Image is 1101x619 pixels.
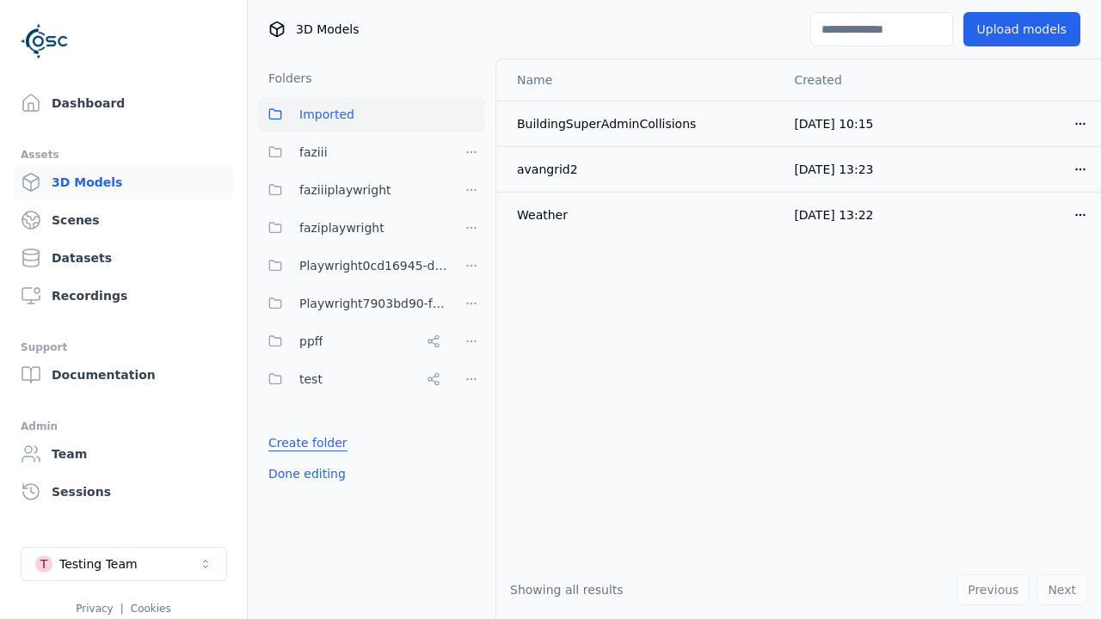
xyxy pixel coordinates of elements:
div: Testing Team [59,555,138,573]
a: Recordings [14,279,233,313]
button: faziplaywright [258,211,447,245]
div: Assets [21,144,226,165]
span: 3D Models [296,21,359,38]
span: [DATE] 13:23 [794,162,873,176]
button: Playwright0cd16945-d24c-45f9-a8ba-c74193e3fd84 [258,248,447,283]
button: test [258,362,447,396]
button: faziiiplaywright [258,173,447,207]
a: 3D Models [14,165,233,199]
span: ppff [299,331,323,352]
h3: Folders [258,70,312,87]
button: faziii [258,135,447,169]
button: Select a workspace [21,547,227,581]
div: T [35,555,52,573]
img: Logo [21,17,69,65]
th: Name [496,59,780,101]
a: Cookies [131,603,171,615]
span: Playwright7903bd90-f1ee-40e5-8689-7a943bbd43ef [299,293,447,314]
a: Scenes [14,203,233,237]
span: test [299,369,323,389]
span: Playwright0cd16945-d24c-45f9-a8ba-c74193e3fd84 [299,255,447,276]
span: faziplaywright [299,218,384,238]
a: Privacy [76,603,113,615]
div: BuildingSuperAdminCollisions [517,115,766,132]
a: Create folder [268,434,348,451]
span: | [120,603,124,615]
a: Documentation [14,358,233,392]
button: Imported [258,97,485,132]
span: faziiiplaywright [299,180,391,200]
div: Weather [517,206,766,224]
span: [DATE] 10:15 [794,117,873,131]
a: Sessions [14,475,233,509]
span: Imported [299,104,354,125]
button: ppff [258,324,447,359]
span: [DATE] 13:22 [794,208,873,222]
div: Admin [21,416,226,437]
div: Support [21,337,226,358]
th: Created [780,59,941,101]
button: Create folder [258,427,358,458]
button: Done editing [258,458,356,489]
a: Dashboard [14,86,233,120]
span: faziii [299,142,328,162]
span: Showing all results [510,583,624,597]
button: Upload models [963,12,1080,46]
a: Team [14,437,233,471]
div: avangrid2 [517,161,766,178]
a: Datasets [14,241,233,275]
button: Playwright7903bd90-f1ee-40e5-8689-7a943bbd43ef [258,286,447,321]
